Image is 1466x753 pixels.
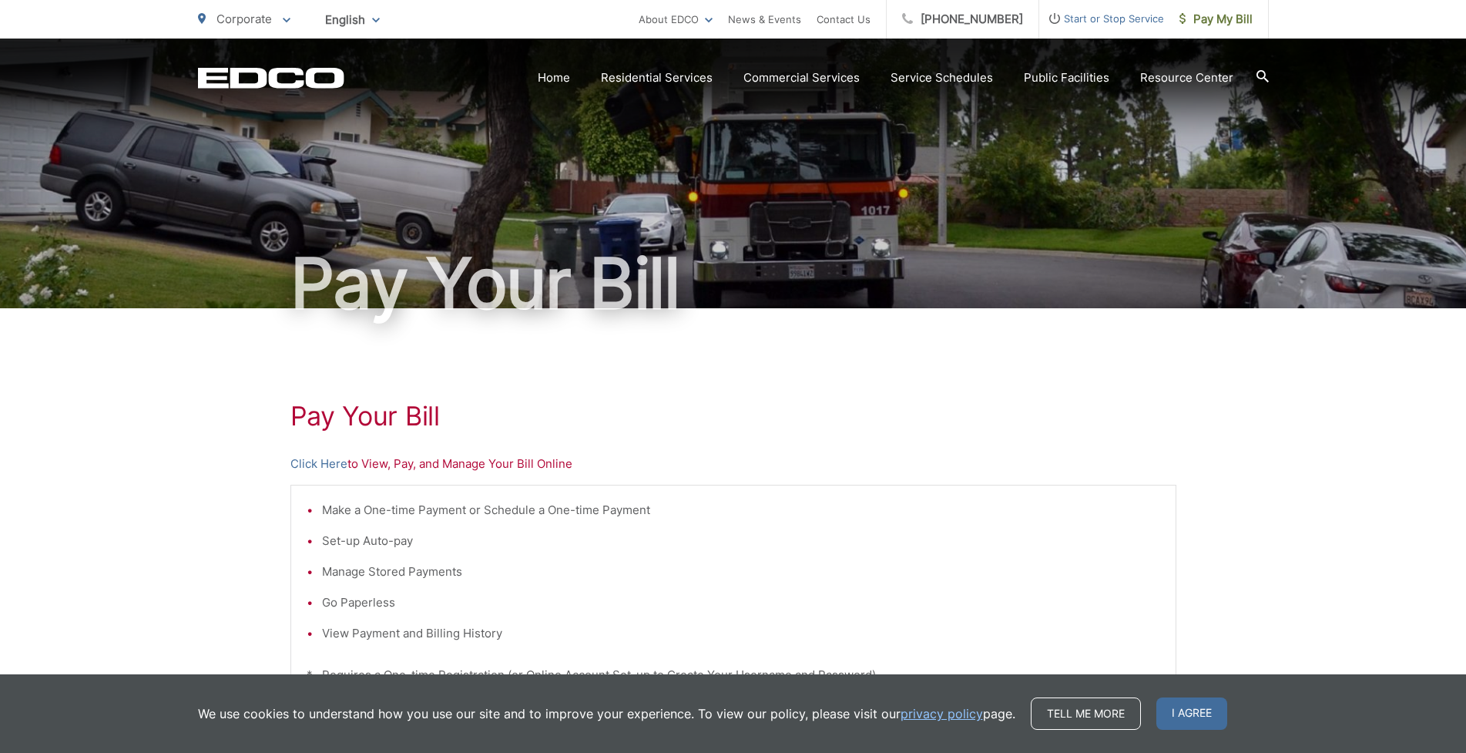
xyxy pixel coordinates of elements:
[601,69,713,87] a: Residential Services
[1024,69,1109,87] a: Public Facilities
[1156,698,1227,730] span: I agree
[198,67,344,89] a: EDCD logo. Return to the homepage.
[322,501,1160,519] li: Make a One-time Payment or Schedule a One-time Payment
[728,10,801,29] a: News & Events
[322,624,1160,643] li: View Payment and Billing History
[538,69,570,87] a: Home
[307,666,1160,684] p: * Requires a One-time Registration (or Online Account Set-up to Create Your Username and Password)
[290,455,1176,473] p: to View, Pay, and Manage Your Bill Online
[322,593,1160,612] li: Go Paperless
[743,69,860,87] a: Commercial Services
[198,704,1015,723] p: We use cookies to understand how you use our site and to improve your experience. To view our pol...
[290,455,347,473] a: Click Here
[322,532,1160,550] li: Set-up Auto-pay
[1031,698,1141,730] a: Tell me more
[290,401,1176,432] h1: Pay Your Bill
[314,6,391,33] span: English
[1140,69,1233,87] a: Resource Center
[901,704,983,723] a: privacy policy
[891,69,993,87] a: Service Schedules
[216,12,272,26] span: Corporate
[322,563,1160,581] li: Manage Stored Payments
[198,245,1269,322] h1: Pay Your Bill
[817,10,871,29] a: Contact Us
[639,10,713,29] a: About EDCO
[1179,10,1253,29] span: Pay My Bill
